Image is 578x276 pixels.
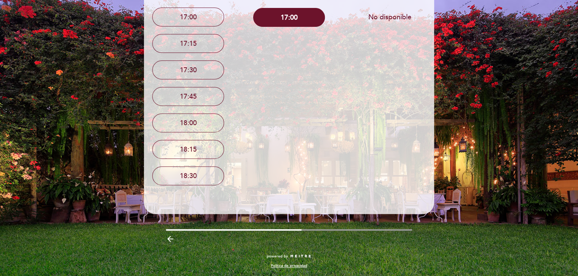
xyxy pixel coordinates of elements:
[152,166,224,185] button: 18:30
[166,234,175,243] i: arrow_backward
[290,254,311,258] img: MEITRE
[152,87,224,106] button: 17:45
[267,254,288,259] span: powered by
[267,254,311,259] a: powered by
[152,60,224,79] button: 17:30
[152,113,224,132] button: 18:00
[271,263,307,268] a: Política de privacidad
[253,8,325,27] button: 17:00
[152,34,224,53] button: 17:15
[152,140,224,159] button: 18:15
[152,8,224,26] button: 17:00
[354,8,426,26] button: No disponible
